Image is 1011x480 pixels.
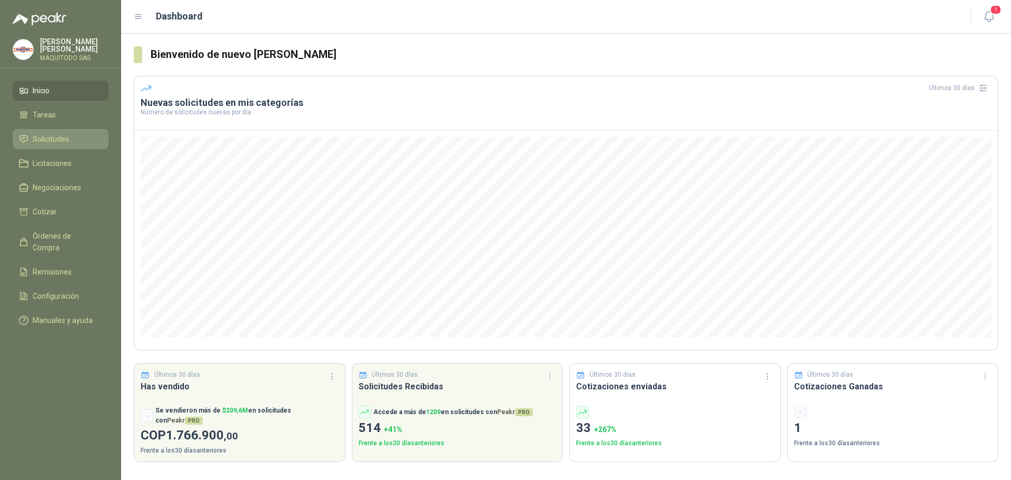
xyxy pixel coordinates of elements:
[372,370,418,380] p: Últimos 30 días
[576,438,774,448] p: Frente a los 30 días anteriores
[33,85,49,96] span: Inicio
[384,425,402,434] span: + 41 %
[594,425,617,434] span: + 267 %
[141,380,339,393] h3: Has vendido
[373,407,533,417] p: Accede a más de en solicitudes con
[185,417,203,425] span: PRO
[990,5,1002,15] span: 1
[794,418,992,438] p: 1
[13,105,108,125] a: Tareas
[151,46,998,63] h3: Bienvenido de nuevo [PERSON_NAME]
[33,158,72,169] span: Licitaciones
[13,129,108,149] a: Solicitudes
[141,409,153,422] div: -
[167,417,203,424] span: Peakr
[222,407,248,414] span: $ 209,6M
[497,408,533,416] span: Peakr
[807,370,853,380] p: Últimos 30 días
[794,438,992,448] p: Frente a los 30 días anteriores
[156,9,203,24] h1: Dashboard
[576,418,774,438] p: 33
[40,38,108,53] p: [PERSON_NAME] [PERSON_NAME]
[33,290,79,302] span: Configuración
[359,418,557,438] p: 514
[141,96,992,109] h3: Nuevas solicitudes en mis categorías
[141,426,339,446] p: COP
[359,380,557,393] h3: Solicitudes Recibidas
[13,226,108,258] a: Órdenes de Compra
[33,109,56,121] span: Tareas
[13,153,108,173] a: Licitaciones
[13,286,108,306] a: Configuración
[141,446,339,456] p: Frente a los 30 días anteriores
[590,370,636,380] p: Últimos 30 días
[155,406,339,426] p: Se vendieron más de en solicitudes con
[13,81,108,101] a: Inicio
[515,408,533,416] span: PRO
[33,266,72,278] span: Remisiones
[794,406,807,418] div: -
[426,408,441,416] span: 1209
[33,230,98,253] span: Órdenes de Compra
[33,182,81,193] span: Negociaciones
[13,202,108,222] a: Cotizar
[141,109,992,115] p: Número de solicitudes nuevas por día
[33,315,93,326] span: Manuales y ayuda
[33,206,57,218] span: Cotizar
[576,380,774,393] h3: Cotizaciones enviadas
[224,430,238,442] span: ,00
[929,80,992,96] div: Últimos 30 días
[13,178,108,198] a: Negociaciones
[13,262,108,282] a: Remisiones
[40,55,108,61] p: MAQUITODO SAS
[154,370,200,380] p: Últimos 30 días
[13,13,66,25] img: Logo peakr
[359,438,557,448] p: Frente a los 30 días anteriores
[33,133,69,145] span: Solicitudes
[979,7,998,26] button: 1
[794,380,992,393] h3: Cotizaciones Ganadas
[13,310,108,330] a: Manuales y ayuda
[13,40,33,60] img: Company Logo
[166,428,238,443] span: 1.766.900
